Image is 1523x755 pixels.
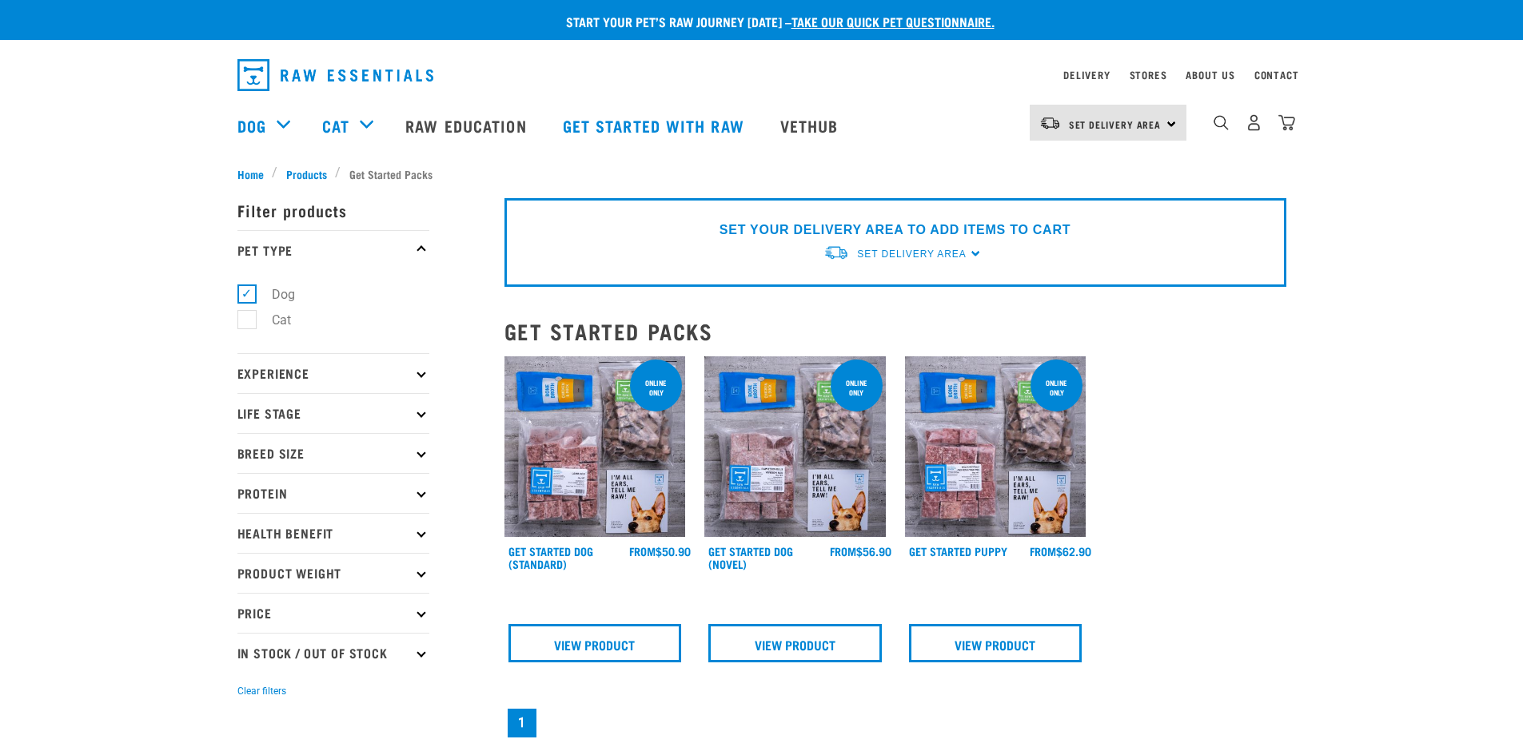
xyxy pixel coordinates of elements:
img: home-icon-1@2x.png [1214,115,1229,130]
img: home-icon@2x.png [1278,114,1295,131]
div: $56.90 [830,545,891,558]
span: Set Delivery Area [857,248,966,260]
div: $50.90 [629,545,691,558]
span: FROM [1030,548,1056,554]
nav: dropdown navigation [225,53,1299,97]
p: SET YOUR DELIVERY AREA TO ADD ITEMS TO CART [720,221,1070,240]
a: Raw Education [389,93,546,157]
a: View Product [508,624,682,662]
div: online only [831,371,883,404]
a: View Product [909,624,1082,662]
img: NSP Dog Novel Update [704,356,886,538]
p: Price [237,593,429,633]
label: Dog [246,284,301,304]
h2: Get Started Packs [504,319,1286,344]
a: Cat [322,113,349,137]
p: Pet Type [237,230,429,270]
a: Stores [1130,72,1167,77]
p: Experience [237,353,429,393]
img: user.png [1246,114,1262,131]
a: Home [237,165,273,182]
p: Filter products [237,190,429,230]
span: FROM [830,548,856,554]
a: Delivery [1063,72,1110,77]
p: Breed Size [237,433,429,473]
button: Clear filters [237,684,286,698]
span: FROM [629,548,656,554]
a: Get started with Raw [547,93,764,157]
a: Products [277,165,335,182]
a: View Product [708,624,882,662]
p: Protein [237,473,429,513]
span: Set Delivery Area [1069,121,1162,127]
p: In Stock / Out Of Stock [237,633,429,673]
a: Dog [237,113,266,137]
a: Vethub [764,93,859,157]
img: van-moving.png [823,244,849,261]
a: Get Started Dog (Novel) [708,548,793,566]
a: Page 1 [508,709,536,737]
a: Get Started Dog (Standard) [508,548,593,566]
div: online only [1031,371,1082,404]
p: Health Benefit [237,513,429,553]
a: Contact [1254,72,1299,77]
span: Home [237,165,264,182]
nav: breadcrumbs [237,165,1286,182]
img: NSP Dog Standard Update [504,356,686,538]
div: $62.90 [1030,545,1091,558]
label: Cat [246,310,297,330]
img: NPS Puppy Update [905,356,1086,538]
p: Life Stage [237,393,429,433]
a: Get Started Puppy [909,548,1007,554]
span: Products [286,165,327,182]
div: online only [630,371,682,404]
img: Raw Essentials Logo [237,59,433,91]
p: Product Weight [237,553,429,593]
nav: pagination [504,705,1286,741]
img: van-moving.png [1039,116,1061,130]
a: About Us [1186,72,1234,77]
a: take our quick pet questionnaire. [791,18,995,25]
